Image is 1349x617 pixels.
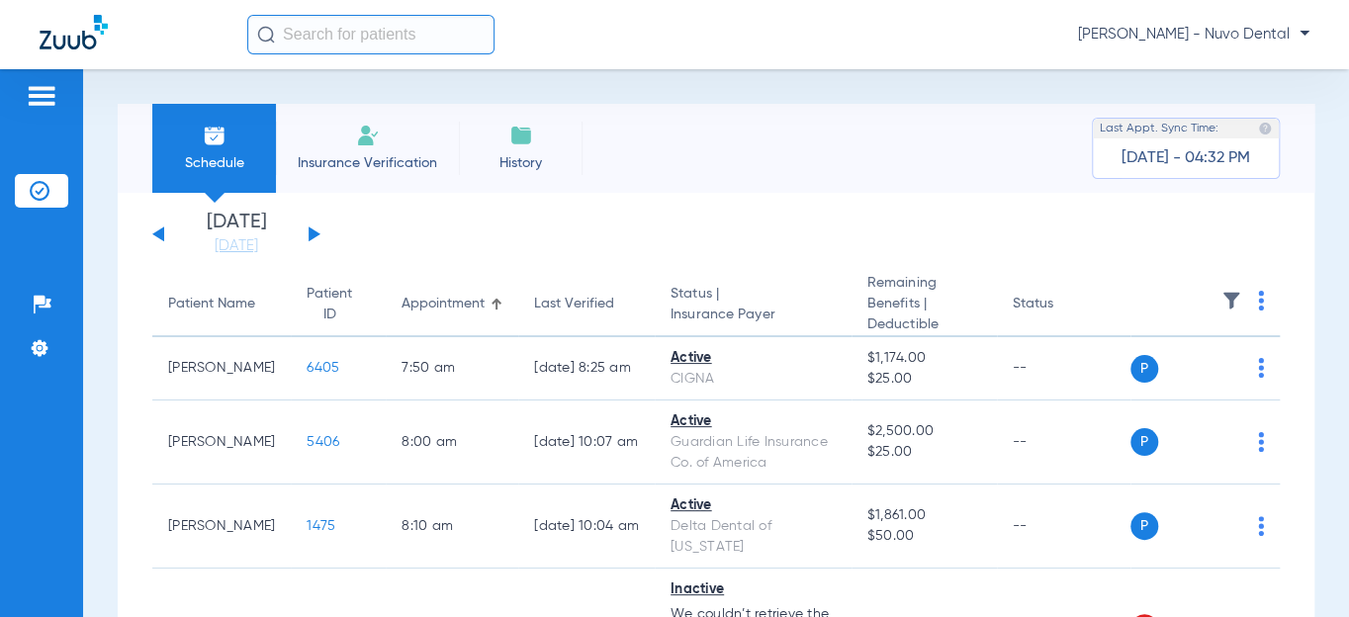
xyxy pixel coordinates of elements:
img: group-dot-blue.svg [1258,291,1264,310]
div: CIGNA [671,369,836,390]
img: History [509,124,533,147]
img: last sync help info [1258,122,1272,135]
img: Schedule [203,124,226,147]
img: group-dot-blue.svg [1258,358,1264,378]
span: Schedule [167,153,261,173]
span: History [474,153,568,173]
iframe: Chat Widget [1250,522,1349,617]
span: P [1130,355,1158,383]
span: Insurance Payer [671,305,836,325]
th: Status [997,273,1130,337]
span: 6405 [307,361,339,375]
img: group-dot-blue.svg [1258,516,1264,536]
th: Remaining Benefits | [852,273,997,337]
span: $2,500.00 [867,421,981,442]
div: Last Verified [534,294,614,314]
div: Patient Name [168,294,255,314]
span: P [1130,512,1158,540]
span: $50.00 [867,526,981,547]
td: [PERSON_NAME] [152,485,291,569]
div: Guardian Life Insurance Co. of America [671,432,836,474]
td: [PERSON_NAME] [152,400,291,485]
a: [DATE] [177,236,296,256]
div: Active [671,495,836,516]
div: Last Verified [534,294,639,314]
td: 7:50 AM [386,337,518,400]
img: Manual Insurance Verification [356,124,380,147]
td: [DATE] 8:25 AM [518,337,655,400]
div: Active [671,411,836,432]
img: filter.svg [1221,291,1241,310]
span: Last Appt. Sync Time: [1100,119,1218,138]
img: hamburger-icon [26,84,57,108]
div: Delta Dental of [US_STATE] [671,516,836,558]
input: Search for patients [247,15,495,54]
span: $1,861.00 [867,505,981,526]
span: [PERSON_NAME] - Nuvo Dental [1078,25,1309,44]
img: Search Icon [257,26,275,44]
img: Zuub Logo [40,15,108,49]
span: 5406 [307,435,339,449]
span: $25.00 [867,442,981,463]
td: [DATE] 10:04 AM [518,485,655,569]
div: Patient Name [168,294,275,314]
span: $25.00 [867,369,981,390]
div: Patient ID [307,284,352,325]
td: -- [997,485,1130,569]
td: -- [997,337,1130,400]
span: P [1130,428,1158,456]
th: Status | [655,273,852,337]
td: 8:10 AM [386,485,518,569]
td: 8:00 AM [386,400,518,485]
span: $1,174.00 [867,348,981,369]
td: -- [997,400,1130,485]
div: Appointment [402,294,485,314]
li: [DATE] [177,213,296,256]
div: Inactive [671,579,836,600]
img: group-dot-blue.svg [1258,432,1264,452]
div: Active [671,348,836,369]
td: [PERSON_NAME] [152,337,291,400]
span: Insurance Verification [291,153,444,173]
div: Appointment [402,294,502,314]
span: Deductible [867,314,981,335]
span: [DATE] - 04:32 PM [1122,148,1250,168]
td: [DATE] 10:07 AM [518,400,655,485]
div: Patient ID [307,284,370,325]
span: 1475 [307,519,335,533]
